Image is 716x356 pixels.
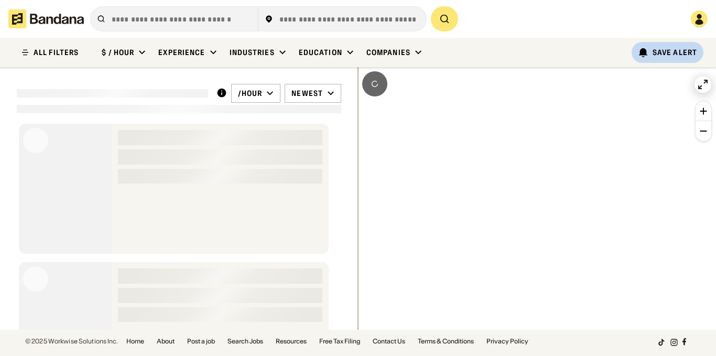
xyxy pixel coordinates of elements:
div: $ / hour [102,48,134,57]
a: Home [126,338,144,344]
div: Save Alert [653,48,697,57]
div: grid [17,120,341,330]
div: Industries [230,48,275,57]
div: Companies [366,48,410,57]
img: Bandana logotype [8,9,84,28]
div: ALL FILTERS [34,49,79,56]
div: Experience [158,48,205,57]
a: About [157,338,175,344]
a: Terms & Conditions [418,338,474,344]
a: Contact Us [373,338,405,344]
div: /hour [238,89,263,98]
div: © 2025 Workwise Solutions Inc. [25,338,118,344]
div: Education [299,48,342,57]
a: Free Tax Filing [319,338,360,344]
a: Resources [276,338,307,344]
div: Newest [291,89,323,98]
a: Privacy Policy [486,338,528,344]
a: Search Jobs [227,338,263,344]
a: Post a job [187,338,215,344]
